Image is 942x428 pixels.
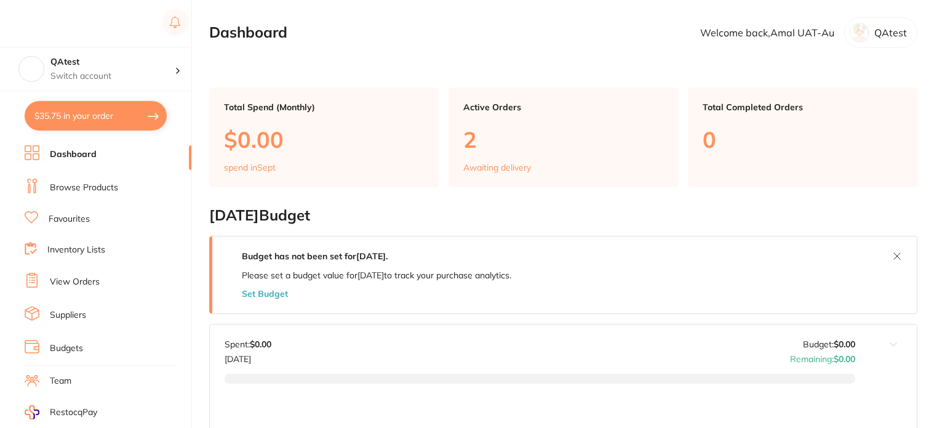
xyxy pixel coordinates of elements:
[700,27,834,38] p: Welcome back, Amal UAT-Au
[834,353,855,365] strong: $0.00
[225,349,271,364] p: [DATE]
[209,87,439,187] a: Total Spend (Monthly)$0.00spend inSept
[50,375,71,387] a: Team
[25,9,103,38] a: Restocq Logo
[874,27,907,38] p: QAtest
[50,148,97,161] a: Dashboard
[209,24,287,41] h2: Dashboard
[50,309,86,321] a: Suppliers
[209,207,917,224] h2: [DATE] Budget
[25,16,103,31] img: Restocq Logo
[50,70,175,83] p: Switch account
[688,87,917,187] a: Total Completed Orders0
[463,127,663,152] p: 2
[50,276,100,288] a: View Orders
[242,270,511,280] p: Please set a budget value for [DATE] to track your purchase analytics.
[25,405,97,419] a: RestocqPay
[250,339,271,350] strong: $0.00
[703,127,903,152] p: 0
[790,349,855,364] p: Remaining:
[25,405,39,419] img: RestocqPay
[50,182,118,194] a: Browse Products
[225,339,271,349] p: Spent:
[463,102,663,112] p: Active Orders
[224,102,424,112] p: Total Spend (Monthly)
[242,251,388,262] strong: Budget has not been set for [DATE] .
[50,406,97,419] span: RestocqPay
[224,127,424,152] p: $0.00
[49,213,90,225] a: Favourites
[242,289,288,299] button: Set Budget
[463,163,531,172] p: Awaiting delivery
[50,342,83,355] a: Budgets
[703,102,903,112] p: Total Completed Orders
[834,339,855,350] strong: $0.00
[19,57,44,81] img: QAtest
[50,56,175,68] h4: QAtest
[224,163,276,172] p: spend in Sept
[803,339,855,349] p: Budget:
[449,87,678,187] a: Active Orders2Awaiting delivery
[47,244,105,256] a: Inventory Lists
[25,101,167,131] button: $35.75 in your order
